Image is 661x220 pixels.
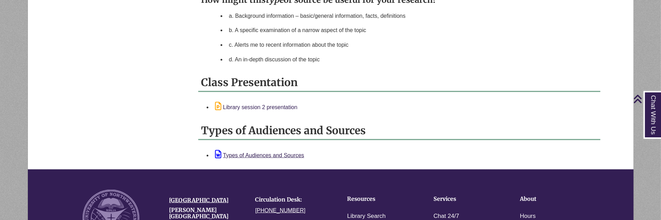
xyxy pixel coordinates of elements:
[255,197,331,203] h4: Circulation Desk:
[226,9,598,23] li: a. Background information – basic/general information, facts, definitions
[226,38,598,52] li: c. Alerts me to recent information about the topic
[215,104,297,110] a: Library session 2 presentation
[347,196,412,202] h4: Resources
[198,74,600,92] h2: Class Presentation
[169,197,229,204] a: [GEOGRAPHIC_DATA]
[433,196,498,202] h4: Services
[226,52,598,67] li: d. An in-depth discussion of the topic
[633,94,659,104] a: Back to Top
[226,23,598,38] li: b. A specific examination of a narrow aspect of the topic
[215,152,304,158] a: Types of Audiences and Sources
[520,196,585,202] h4: About
[169,207,245,219] h4: [PERSON_NAME][GEOGRAPHIC_DATA]
[198,122,600,140] h2: Types of Audiences and Sources
[255,207,306,213] a: [PHONE_NUMBER]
